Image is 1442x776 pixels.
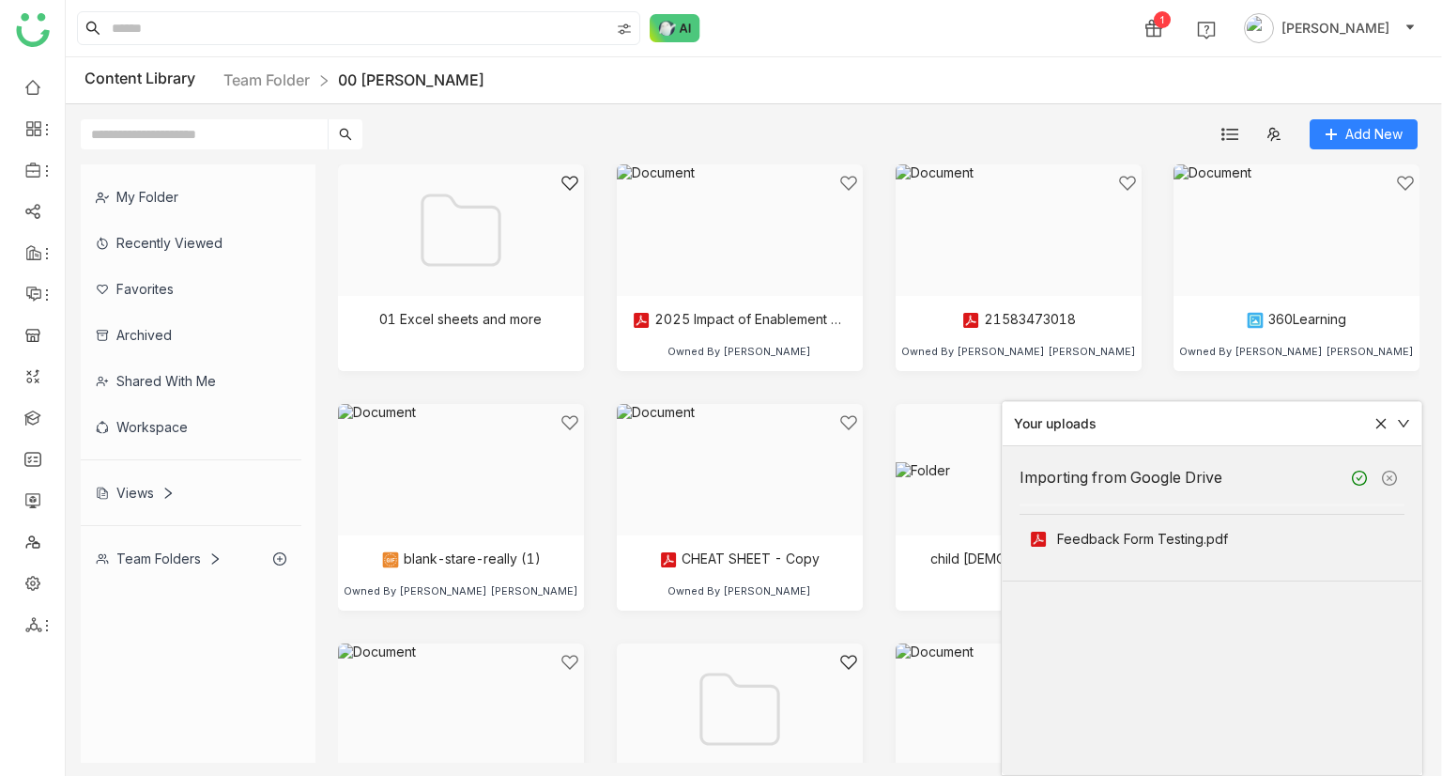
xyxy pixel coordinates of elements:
img: Document [617,404,863,535]
img: png.svg [1247,311,1266,330]
div: Views [96,485,175,501]
div: blank-stare-really (1) [381,551,541,569]
div: 360Learning [1247,311,1347,330]
div: Owned By [PERSON_NAME] [PERSON_NAME] [344,584,578,598]
div: 21583473018 [960,311,1075,330]
img: list.svg [1221,126,1238,143]
div: Team Folders [96,551,222,566]
div: 01 Excel sheets and more [379,311,542,327]
img: avatar [1244,13,1274,43]
img: Document [338,644,584,775]
div: 1 [1154,11,1171,28]
img: search-type.svg [617,22,632,37]
img: pdf.svg [632,311,651,330]
img: pdf.svg [659,551,678,569]
img: Document [617,164,863,296]
div: Workspace [81,404,301,450]
img: Folder [896,462,1142,478]
div: child [DEMOGRAPHIC_DATA] [929,551,1106,566]
img: Document [896,164,1142,296]
button: Add New [1310,119,1418,149]
div: Favorites [81,266,301,312]
img: help.svg [1197,21,1216,39]
div: My Folder [81,174,301,220]
img: Folder [414,183,508,277]
img: Folder [693,662,787,756]
span: Add New [1345,124,1403,145]
div: Importing from Google Drive [1020,466,1340,489]
div: Shared with me [81,358,301,404]
img: pdf.svg [1029,530,1048,549]
div: Owned By [PERSON_NAME] [PERSON_NAME] [900,345,1135,358]
div: Owned By [PERSON_NAME] [667,584,811,598]
img: Document [896,644,1142,775]
img: gif.svg [381,551,400,569]
div: Your uploads [1014,413,1363,434]
img: Document [1174,164,1419,296]
div: 2025 Impact of Enablement Report (1) [632,311,848,330]
div: Content Library [84,69,484,92]
div: Owned By [PERSON_NAME] [667,345,811,358]
img: pdf.svg [960,311,979,330]
a: Team Folder [223,70,310,89]
div: CHEAT SHEET - Copy [659,551,820,569]
img: ask-buddy-normal.svg [650,14,700,42]
div: Archived [81,312,301,358]
div: Owned By [PERSON_NAME] [PERSON_NAME] [1179,345,1414,358]
img: logo [16,13,50,47]
div: Feedback Form Testing.pdf [1048,524,1233,554]
img: Document [338,404,584,535]
button: [PERSON_NAME] [1240,13,1419,43]
span: [PERSON_NAME] [1281,18,1389,39]
div: Recently Viewed [81,220,301,266]
a: 00 [PERSON_NAME] [338,70,484,89]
